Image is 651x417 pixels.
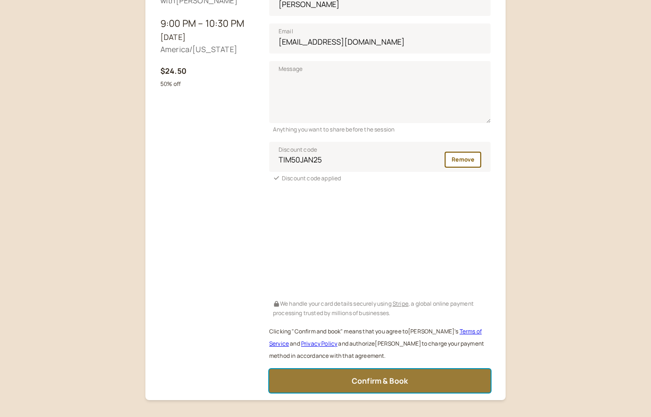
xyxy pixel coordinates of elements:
[282,174,341,182] span: Discount code applied
[269,61,491,123] textarea: Message
[269,297,491,317] div: We handle your card details securely using , a global online payment processing trusted by millio...
[301,340,337,347] a: Privacy Policy
[269,23,491,54] input: Email
[160,44,254,56] div: America/[US_STATE]
[160,80,181,88] small: 50% off
[445,152,481,168] button: Remove
[269,142,491,172] input: Discount code
[269,123,491,134] div: Anything you want to share before the session
[267,188,492,297] iframe: Secure payment input frame
[160,16,254,31] div: 9:00 PM – 10:30 PM
[452,155,474,163] span: Remove
[160,66,187,76] b: $24.50
[279,145,317,154] span: Discount code
[269,369,491,393] button: Confirm & Book
[269,327,484,360] small: Clicking "Confirm and book" means that you agree to [PERSON_NAME] ' s and and authorize [PERSON_N...
[352,376,408,386] span: Confirm & Book
[279,64,303,74] span: Message
[279,27,293,36] span: Email
[393,300,409,308] a: Stripe
[160,31,254,44] div: [DATE]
